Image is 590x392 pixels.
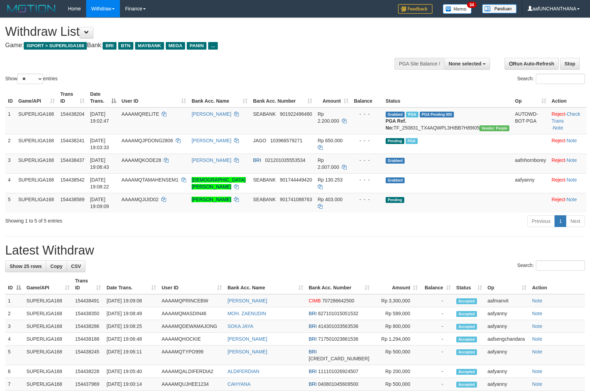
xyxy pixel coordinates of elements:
span: SEABANK [253,177,276,183]
td: 4 [5,333,24,345]
span: Accepted [456,337,477,342]
th: Trans ID: activate to sort column ascending [72,275,104,294]
span: MAYBANK [135,42,164,50]
td: 3 [5,320,24,333]
a: [DEMOGRAPHIC_DATA][PERSON_NAME] [192,177,246,189]
span: Copy 040801045609500 to clipboard [318,381,358,387]
th: Op: activate to sort column ascending [512,88,549,107]
a: 1 [555,215,566,227]
th: Date Trans.: activate to sort column descending [87,88,119,107]
td: - [420,307,454,320]
span: Rp 403.000 [318,197,343,202]
span: Grabbed [386,177,405,183]
td: aafsengchandara [485,333,529,345]
td: · [549,134,587,154]
span: ISPORT > SUPERLIGA168 [24,42,87,50]
span: AAAAMQJIJID02 [122,197,159,202]
h4: Game: Bank: [5,42,386,49]
span: JAGO [253,138,266,143]
span: AAAAMQTAMAHENSEM1 [122,177,179,183]
td: 154437969 [72,378,104,391]
td: SUPERLIGA168 [24,378,72,391]
th: Bank Acc. Number: activate to sort column ascending [306,275,372,294]
a: [PERSON_NAME] [192,157,231,163]
td: [DATE] 19:06:11 [104,345,159,365]
td: aafyanny [512,173,549,193]
span: BRI [309,336,317,342]
span: Rp 2.200.000 [318,111,339,124]
h1: Withdraw List [5,25,386,39]
span: Copy 707286642500 to clipboard [322,298,354,303]
span: 34 [467,2,476,8]
td: aafnhornborey [512,154,549,173]
td: SUPERLIGA168 [16,173,58,193]
span: Copy 111101026924507 to clipboard [318,369,358,374]
td: [DATE] 19:08:49 [104,307,159,320]
div: - - - [354,137,380,144]
td: - [420,320,454,333]
span: [DATE] 19:02:47 [90,111,109,124]
td: Rp 1,294,000 [372,333,421,345]
td: Rp 200,000 [372,365,421,378]
span: BRI [253,157,261,163]
span: CIMB [309,298,321,303]
th: ID: activate to sort column descending [5,275,24,294]
input: Search: [536,74,585,84]
span: Accepted [456,349,477,355]
span: Accepted [456,369,477,375]
th: Amount: activate to sort column ascending [315,88,351,107]
span: Copy 901922496480 to clipboard [280,111,312,117]
td: - [420,294,454,307]
td: SUPERLIGA168 [16,107,58,134]
td: TF_250831_TX4AQWPL3HIBB7H89I05 [383,107,512,134]
a: [PERSON_NAME] [227,349,267,354]
span: Marked by aafsengchandara [406,112,418,117]
span: Copy 901741088763 to clipboard [280,197,312,202]
span: Pending [386,197,404,203]
span: Copy 021201035553534 to clipboard [265,157,305,163]
span: 154438542 [60,177,84,183]
span: 154438241 [60,138,84,143]
div: - - - [354,176,380,183]
th: Status: activate to sort column ascending [454,275,485,294]
a: Reject [552,197,566,202]
td: 2 [5,134,16,154]
span: CSV [71,264,81,269]
a: Note [532,336,542,342]
th: Status [383,88,512,107]
td: aafyanny [485,307,529,320]
a: Note [532,298,542,303]
h1: Latest Withdraw [5,244,585,257]
td: · [549,193,587,213]
td: 2 [5,307,24,320]
td: SUPERLIGA168 [24,333,72,345]
span: Copy 627101015051532 to clipboard [318,311,358,316]
img: MOTION_logo.png [5,3,58,14]
span: Accepted [456,298,477,304]
a: Note [532,323,542,329]
span: Grabbed [386,158,405,164]
th: User ID: activate to sort column ascending [159,275,225,294]
span: Accepted [456,382,477,388]
label: Search: [517,74,585,84]
td: [DATE] 19:00:14 [104,378,159,391]
td: Rp 589,000 [372,307,421,320]
a: Run Auto-Refresh [505,58,559,70]
td: aafmanvit [485,294,529,307]
span: Marked by aafsoumeymey [406,138,418,144]
th: Op: activate to sort column ascending [485,275,529,294]
span: BRI [103,42,116,50]
th: Bank Acc. Name: activate to sort column ascending [225,275,306,294]
td: SUPERLIGA168 [16,134,58,154]
a: Note [567,138,577,143]
a: SOKA JAYA [227,323,253,329]
td: · [549,173,587,193]
td: 3 [5,154,16,173]
span: PANIN [187,42,206,50]
select: Showentries [17,74,43,84]
td: 154438286 [72,320,104,333]
td: 1 [5,294,24,307]
span: Rp 130.253 [318,177,343,183]
div: Showing 1 to 5 of 5 entries [5,215,241,224]
a: Previous [527,215,555,227]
